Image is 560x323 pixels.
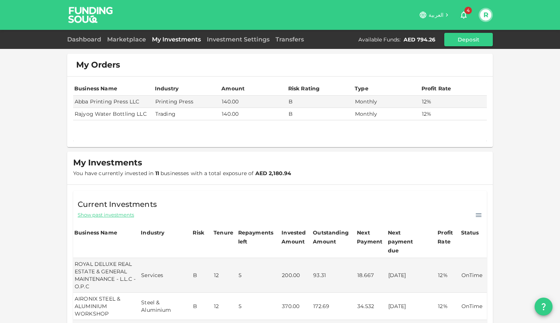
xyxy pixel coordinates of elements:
div: Industry [141,228,164,237]
td: 172.69 [312,293,356,320]
td: OnTime [460,293,487,320]
td: B [192,258,212,293]
div: Status [461,228,480,237]
div: AED 794.26 [404,36,435,43]
td: Monthly [354,96,420,108]
td: B [287,96,354,108]
td: AIRONIX STEEL & ALUMINIUM WORKSHOP [73,293,140,320]
div: Risk Rating [288,84,320,93]
a: Dashboard [67,36,104,43]
td: 12 [212,293,237,320]
div: Available Funds : [358,36,401,43]
div: Type [355,84,370,93]
td: 93.31 [312,258,356,293]
div: Tenure [214,228,233,237]
td: 140.00 [220,108,287,120]
td: [DATE] [387,258,437,293]
div: Invested Amount [281,228,311,246]
div: Profit Rate [438,228,458,246]
td: 12 [212,258,237,293]
td: Printing Press [154,96,220,108]
a: My Investments [149,36,204,43]
div: Next payment due [388,228,425,255]
div: Profit Rate [421,84,451,93]
span: 4 [464,7,472,14]
div: Outstanding Amount [313,228,350,246]
td: OnTime [460,258,487,293]
span: You have currently invested in businesses with a total exposure of [73,170,291,177]
td: 370.00 [280,293,312,320]
td: B [287,108,354,120]
span: Show past investments [78,211,134,218]
span: Current Investments [78,198,157,210]
strong: 11 [155,170,159,177]
div: Amount [221,84,245,93]
td: 5 [237,293,281,320]
button: Deposit [444,33,493,46]
div: Next Payment [357,228,386,246]
td: Steel & Aluminium [140,293,192,320]
span: My Investments [73,158,142,168]
td: 12% [436,258,460,293]
button: R [480,9,491,21]
span: My Orders [76,60,120,70]
button: question [535,298,553,316]
td: Rajyog Water Bottling LLC [73,108,154,120]
td: 200.00 [280,258,312,293]
div: Industry [155,84,178,93]
td: 5 [237,258,281,293]
div: Repayments left [238,228,276,246]
td: 18.667 [356,258,387,293]
a: Investment Settings [204,36,273,43]
td: ROYAL DELUXE REAL ESTATE & GENERAL MAINTENANCE - L.L.C - O.P.C [73,258,140,293]
td: Trading [154,108,220,120]
td: Monthly [354,108,420,120]
div: Risk [193,228,208,237]
div: Business Name [74,228,117,237]
td: 12% [420,108,487,120]
button: 4 [456,7,471,22]
td: 34.532 [356,293,387,320]
td: 140.00 [220,96,287,108]
span: العربية [429,12,444,18]
div: Business Name [74,84,117,93]
td: [DATE] [387,293,437,320]
td: B [192,293,212,320]
td: 12% [420,96,487,108]
a: Transfers [273,36,307,43]
td: Abba Printing Press LLC [73,96,154,108]
td: Services [140,258,192,293]
td: 12% [436,293,460,320]
strong: AED 2,180.94 [255,170,292,177]
a: Marketplace [104,36,149,43]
